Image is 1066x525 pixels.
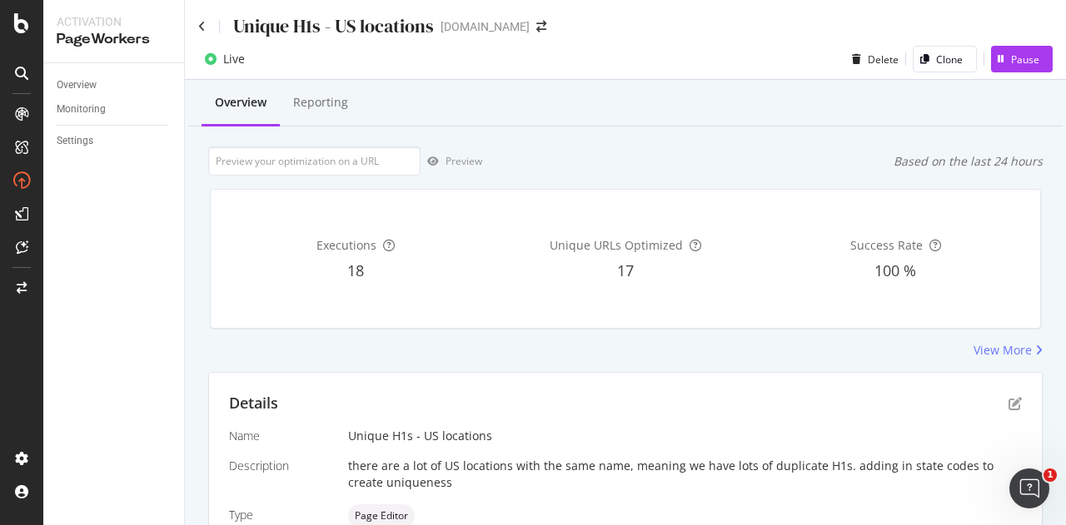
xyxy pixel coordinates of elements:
[229,428,335,444] div: Name
[57,101,172,118] a: Monitoring
[894,153,1043,170] div: Based on the last 24 hours
[57,13,171,30] div: Activation
[1009,397,1022,410] div: pen-to-square
[57,101,106,118] div: Monitoring
[229,393,278,414] div: Details
[57,77,97,94] div: Overview
[348,428,1022,444] div: Unique H1s - US locations
[550,237,683,253] span: Unique URLs Optimized
[57,30,171,49] div: PageWorkers
[1009,468,1049,508] iframe: Intercom live chat
[293,94,348,111] div: Reporting
[347,260,364,280] span: 18
[936,52,963,67] div: Clone
[421,148,482,175] button: Preview
[57,77,172,94] a: Overview
[215,94,266,111] div: Overview
[913,46,977,72] button: Clone
[198,21,206,32] a: Click to go back
[991,46,1053,72] button: Pause
[233,13,434,39] div: Unique H1s - US locations
[617,260,634,280] span: 17
[868,52,899,67] div: Delete
[208,146,421,176] input: Preview your optimization on a URL
[355,511,408,521] span: Page Editor
[223,51,245,67] div: Live
[316,237,376,253] span: Executions
[229,458,335,474] div: Description
[441,18,530,35] div: [DOMAIN_NAME]
[974,342,1032,359] div: View More
[229,507,335,523] div: Type
[845,46,899,72] button: Delete
[874,260,916,280] span: 100 %
[1044,468,1057,482] span: 1
[446,154,482,168] div: Preview
[57,132,93,150] div: Settings
[1011,52,1039,67] div: Pause
[536,21,546,32] div: arrow-right-arrow-left
[850,237,923,253] span: Success Rate
[57,132,172,150] a: Settings
[348,458,1022,491] div: there are a lot of US locations with the same name, meaning we have lots of duplicate H1s. adding...
[974,342,1043,359] a: View More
